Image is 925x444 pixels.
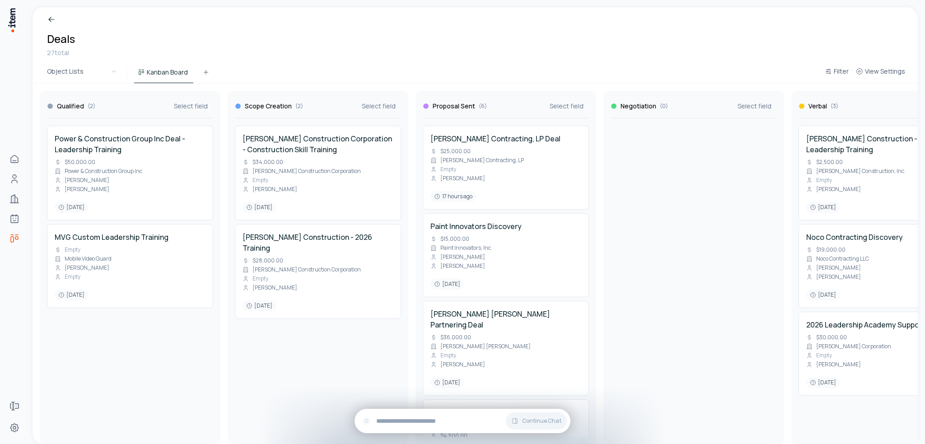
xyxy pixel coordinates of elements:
[806,334,847,341] div: $30,000.00
[621,102,656,111] h3: Negotiation
[243,232,393,311] a: [PERSON_NAME] Construction - 2026 Training$28,000.00[PERSON_NAME] Construction CorporationEmpty[P...
[430,191,476,202] div: 17 hours ago
[55,232,168,243] h4: MVG Custom Leadership Training
[834,67,849,76] span: Filter
[806,232,903,243] h4: Noco Contracting Discovery
[806,264,861,271] div: [PERSON_NAME]
[235,126,401,220] div: [PERSON_NAME] Construction Corporation - Construction Skill Training$34,000.00[PERSON_NAME] Const...
[55,264,109,271] div: [PERSON_NAME]
[430,334,471,341] div: $36,000.00
[252,177,268,184] span: Empty
[55,232,206,300] a: MVG Custom Leadership TrainingEmptyMobile Video Guard[PERSON_NAME]Empty[DATE]
[660,103,668,110] span: ( 0 )
[831,103,838,110] span: ( 3 )
[55,133,206,213] a: Power & Construction Group Inc Deal - Leadership Training$50,000.00Power & Construction Group Inc...
[5,210,23,228] a: Agents
[440,166,456,173] span: Empty
[55,255,112,262] div: Mobile Video Guard
[423,126,589,210] div: [PERSON_NAME] Contracting, LP Deal$25,000.00[PERSON_NAME] Contracting, LPEmpty[PERSON_NAME]17 hou...
[430,175,485,182] div: [PERSON_NAME]
[47,14,93,24] a: Breadcrumb
[65,246,80,253] span: Empty
[806,255,869,262] div: Noco Contracting LLC
[821,66,852,82] button: Filter
[430,343,531,350] div: [PERSON_NAME] [PERSON_NAME]
[295,103,303,110] span: ( 2 )
[243,133,393,213] a: [PERSON_NAME] Construction Corporation - Construction Skill Training$34,000.00[PERSON_NAME] Const...
[423,213,589,297] div: Paint Innovators Discovery$15,000.00Paint Innovators, Inc.[PERSON_NAME][PERSON_NAME][DATE]
[7,7,16,33] img: Item Brain Logo
[57,102,84,111] h3: Qualified
[430,253,485,261] div: [PERSON_NAME]
[430,221,522,232] h4: Paint Innovators Discovery
[243,300,276,311] div: [DATE]
[5,190,23,208] a: Companies
[806,159,843,166] div: $2,500.00
[430,407,581,429] h4: January Training - "Bridging the Gap Between Office and Field"
[55,186,109,193] div: [PERSON_NAME]
[806,202,840,213] div: [DATE]
[243,133,393,155] h4: [PERSON_NAME] Construction Corporation - Construction Skill Training
[430,279,464,290] div: [DATE]
[430,133,561,144] h4: [PERSON_NAME] Contracting, LP Deal
[243,257,283,264] div: $28,000.00
[550,102,584,111] span: Select field
[806,246,846,253] div: $19,000.00
[355,409,570,433] div: Continue Chat
[430,262,485,270] div: [PERSON_NAME]
[55,159,95,166] div: $50,000.00
[430,377,464,388] div: [DATE]
[55,290,88,300] div: [DATE]
[806,361,861,368] div: [PERSON_NAME]
[865,67,905,76] span: View Settings
[243,168,361,175] div: [PERSON_NAME] Construction Corporation
[252,275,268,282] span: Empty
[243,159,283,166] div: $34,000.00
[806,186,861,193] div: [PERSON_NAME]
[430,308,581,330] h4: [PERSON_NAME] [PERSON_NAME] Partnering Deal
[5,397,23,415] a: Forms
[430,133,581,202] a: [PERSON_NAME] Contracting, LP Deal$25,000.00[PERSON_NAME] Contracting, LPEmpty[PERSON_NAME]17 hou...
[47,126,213,220] div: Power & Construction Group Inc Deal - Leadership Training$50,000.00Power & Construction Group Inc...
[362,102,396,111] span: Select field
[47,48,75,58] div: 27 total
[522,417,561,425] span: Continue Chat
[479,103,487,110] span: ( 6 )
[47,224,213,308] div: MVG Custom Leadership TrainingEmptyMobile Video Guard[PERSON_NAME]Empty[DATE]
[806,377,840,388] div: [DATE]
[243,232,393,253] h4: [PERSON_NAME] Construction - 2026 Training
[65,273,80,280] span: Empty
[5,170,23,188] a: Contacts
[806,290,840,300] div: [DATE]
[174,102,208,111] span: Select field
[506,412,567,430] button: Continue Chat
[430,235,469,243] div: $15,000.00
[433,102,475,111] h3: Proposal Sent
[430,148,471,155] div: $25,000.00
[5,150,23,168] a: Home
[235,224,401,319] div: [PERSON_NAME] Construction - 2026 Training$28,000.00[PERSON_NAME] Construction CorporationEmpty[P...
[808,102,827,111] h3: Verbal
[5,419,23,437] a: Settings
[55,202,88,213] div: [DATE]
[47,32,75,46] h1: Deals
[430,432,467,439] div: $4,500.00
[430,157,524,164] div: [PERSON_NAME] Contracting, LP
[423,301,589,396] div: [PERSON_NAME] [PERSON_NAME] Partnering Deal$36,000.00[PERSON_NAME] [PERSON_NAME]Empty[PERSON_NAME...
[806,168,906,175] div: [PERSON_NAME] Construction, Inc.
[738,102,771,111] span: Select field
[55,133,206,155] h4: Power & Construction Group Inc Deal - Leadership Training
[852,66,909,82] button: View Settings
[245,102,292,111] h3: Scope Creation
[430,361,485,368] div: [PERSON_NAME]
[816,177,832,184] span: Empty
[243,202,276,213] div: [DATE]
[88,103,95,110] span: ( 2 )
[243,266,361,273] div: [PERSON_NAME] Construction Corporation
[816,352,832,359] span: Empty
[430,221,581,290] a: Paint Innovators Discovery$15,000.00Paint Innovators, Inc.[PERSON_NAME][PERSON_NAME][DATE]
[430,244,492,252] div: Paint Innovators, Inc.
[806,343,891,350] div: [PERSON_NAME] Corporation
[134,67,193,83] button: Kanban Board
[243,186,297,193] div: [PERSON_NAME]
